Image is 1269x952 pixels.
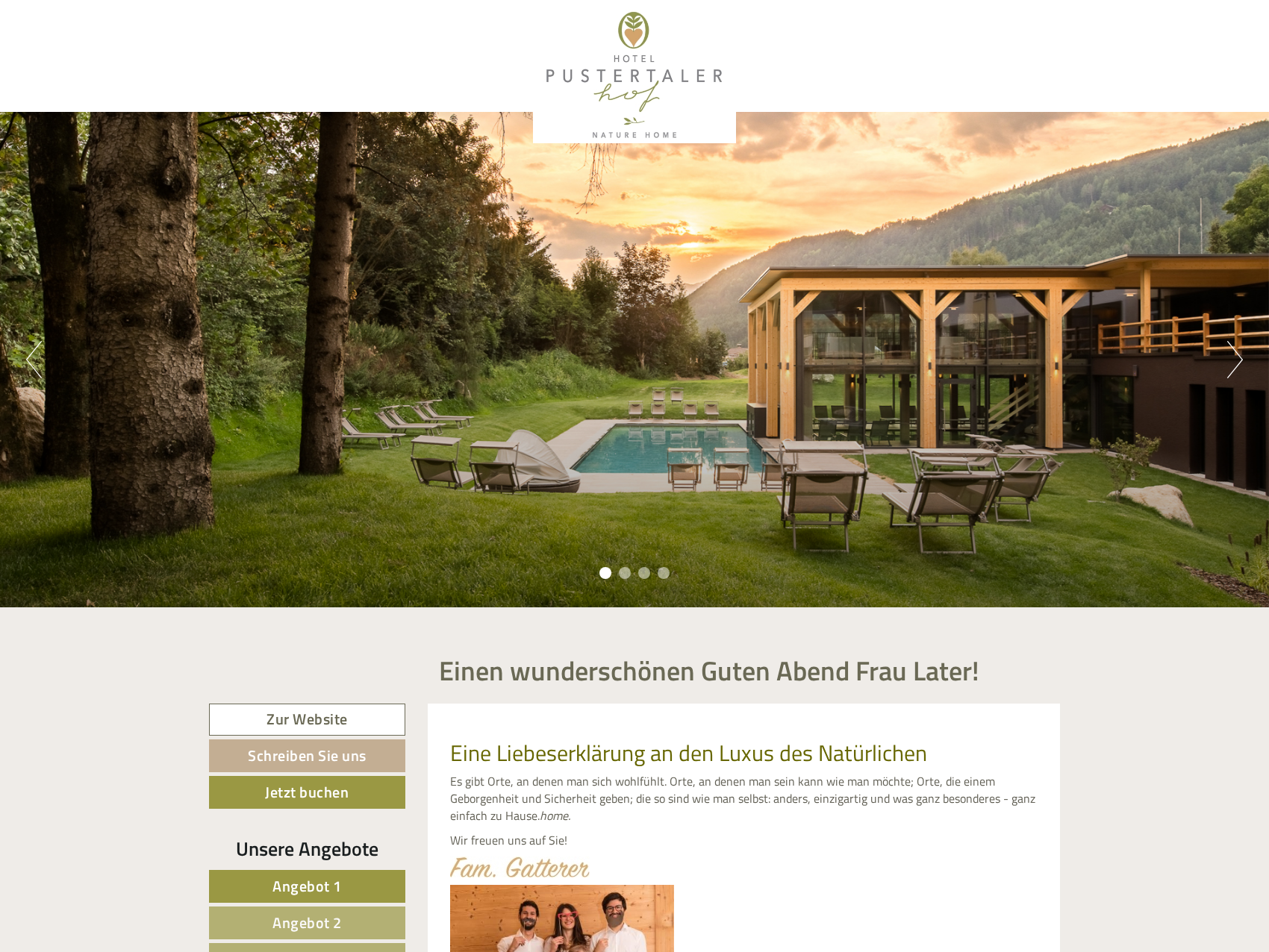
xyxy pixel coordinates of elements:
button: Next [1227,341,1243,378]
img: image [450,857,590,877]
p: Es gibt Orte, an denen man sich wohlfühlt. Orte, an denen man sein kann wie man möchte; Orte, die... [450,773,1038,824]
a: Schreiben Sie uns [209,739,405,772]
h1: Einen wunderschönen Guten Abend Frau Later! [439,656,979,686]
p: Wir freuen uns auf Sie! [450,832,1038,849]
em: home. [540,807,570,824]
a: Zur Website [209,704,405,736]
div: Unsere Angebote [209,835,405,862]
span: Eine Liebeserklärung an den Luxus des Natürlichen [450,736,927,770]
span: Angebot 2 [272,911,342,934]
span: Angebot 1 [272,874,342,898]
button: Previous [26,341,42,378]
a: Jetzt buchen [209,776,405,809]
